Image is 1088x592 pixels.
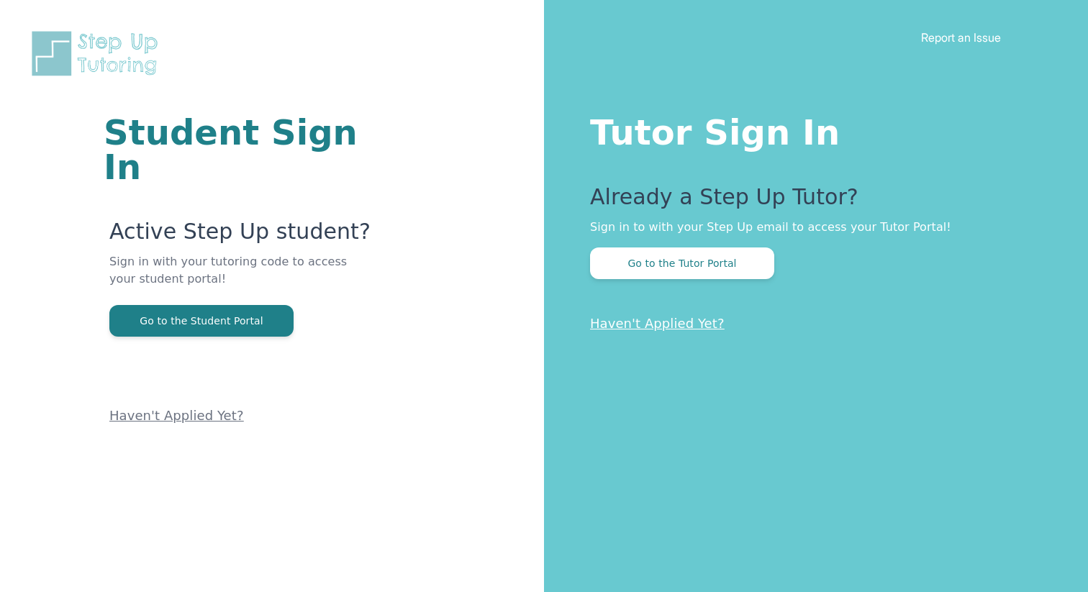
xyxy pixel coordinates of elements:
[109,219,371,253] p: Active Step Up student?
[590,184,1030,219] p: Already a Step Up Tutor?
[590,247,774,279] button: Go to the Tutor Portal
[921,30,1001,45] a: Report an Issue
[109,314,294,327] a: Go to the Student Portal
[109,305,294,337] button: Go to the Student Portal
[104,115,371,184] h1: Student Sign In
[109,408,244,423] a: Haven't Applied Yet?
[590,316,725,331] a: Haven't Applied Yet?
[109,253,371,305] p: Sign in with your tutoring code to access your student portal!
[29,29,167,78] img: Step Up Tutoring horizontal logo
[590,219,1030,236] p: Sign in to with your Step Up email to access your Tutor Portal!
[590,256,774,270] a: Go to the Tutor Portal
[590,109,1030,150] h1: Tutor Sign In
